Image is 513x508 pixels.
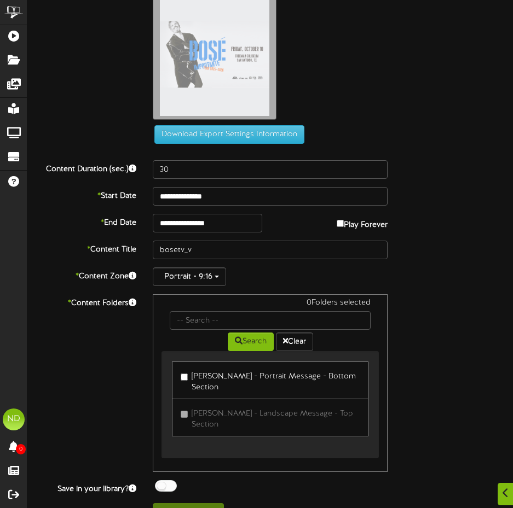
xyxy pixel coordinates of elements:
div: ND [3,408,25,430]
label: Save in your library? [19,480,145,495]
span: 0 [16,444,26,454]
button: Download Export Settings Information [154,125,304,144]
input: Title of this Content [153,241,388,259]
label: Start Date [19,187,145,202]
input: [PERSON_NAME] - Landscape Message - Top Section [181,411,188,418]
label: [PERSON_NAME] - Portrait Message - Bottom Section [181,367,360,393]
a: Download Export Settings Information [149,131,304,139]
label: Content Duration (sec.) [19,160,145,175]
input: Play Forever [337,220,344,227]
label: Content Title [19,241,145,255]
label: End Date [19,214,145,229]
input: [PERSON_NAME] - Portrait Message - Bottom Section [181,373,188,381]
label: Content Zone [19,267,145,282]
span: [PERSON_NAME] - Landscape Message - Top Section [192,410,353,429]
input: -- Search -- [170,311,371,330]
label: Play Forever [337,214,388,231]
div: 0 Folders selected [162,297,379,311]
button: Portrait - 9:16 [153,267,226,286]
button: Search [228,332,274,351]
label: Content Folders [19,294,145,309]
button: Clear [276,332,313,351]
